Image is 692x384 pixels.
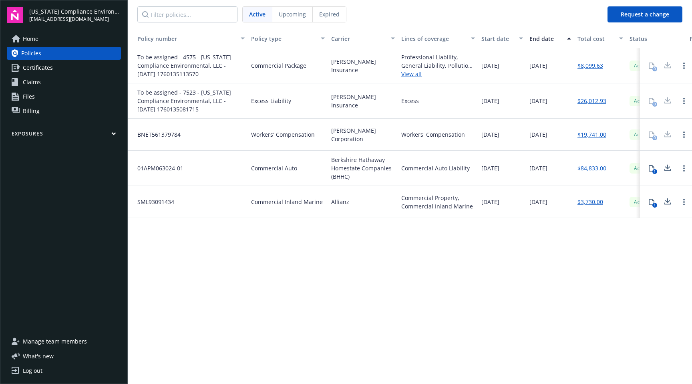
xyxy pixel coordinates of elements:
button: Start date [478,29,526,48]
img: navigator-logo.svg [7,7,23,23]
span: To be assigned - 4575 - [US_STATE] Compliance Environmental, LLC - [DATE] 1760135113570 [131,53,245,78]
span: [DATE] [481,61,499,70]
span: Files [23,90,35,103]
div: Lines of coverage [401,34,466,43]
span: BNET561379784 [131,130,181,139]
span: [DATE] [529,198,547,206]
span: Active [633,62,649,69]
div: 1 [652,169,657,174]
a: Claims [7,76,121,89]
span: [DATE] [481,130,499,139]
div: Policy type [251,34,316,43]
button: Total cost [574,29,626,48]
span: Expired [319,10,340,18]
span: Certificates [23,61,53,74]
div: Carrier [331,34,386,43]
span: [PERSON_NAME] Insurance [331,57,395,74]
a: Open options [679,197,689,207]
a: Files [7,90,121,103]
button: Request a change [608,6,682,22]
span: Billing [23,105,40,117]
a: Manage team members [7,335,121,348]
div: Commercial Auto Liability [401,164,470,172]
button: Lines of coverage [398,29,478,48]
span: 01APM063024-01 [131,164,183,172]
span: [EMAIL_ADDRESS][DOMAIN_NAME] [29,16,121,23]
div: End date [529,34,562,43]
a: Open options [679,96,689,106]
span: Active [633,97,649,105]
span: Berkshire Hathaway Homestate Companies (BHHC) [331,156,395,181]
button: Carrier [328,29,398,48]
span: Active [633,198,649,206]
div: Status [630,34,683,43]
a: Certificates [7,61,121,74]
a: Open options [679,61,689,71]
span: [DATE] [481,97,499,105]
span: Commercial Auto [251,164,297,172]
a: $8,099.63 [577,61,603,70]
span: [DATE] [481,164,499,172]
div: Excess [401,97,419,105]
span: [DATE] [529,97,547,105]
span: Allianz [331,198,349,206]
span: Excess Liability [251,97,291,105]
div: 1 [652,203,657,208]
button: Policy type [248,29,328,48]
div: Toggle SortBy [131,34,236,43]
span: [DATE] [529,130,547,139]
span: [DATE] [529,61,547,70]
div: Workers' Compensation [401,130,465,139]
span: To be assigned - 7523 - [US_STATE] Compliance Environmental, LLC - [DATE] 1760135081715 [131,88,245,113]
a: Policies [7,47,121,60]
div: Commercial Property, Commercial Inland Marine [401,194,475,210]
span: [PERSON_NAME] Corporation [331,126,395,143]
button: End date [526,29,574,48]
span: Claims [23,76,41,89]
span: [DATE] [529,164,547,172]
span: What ' s new [23,352,54,360]
div: Start date [481,34,514,43]
div: Professional Liability, General Liability, Pollution, Employee Benefits Liability [401,53,475,70]
button: Status [626,29,686,48]
a: $3,730.00 [577,198,603,206]
div: Policy number [131,34,236,43]
span: Manage team members [23,335,87,348]
button: What's new [7,352,66,360]
button: Exposures [7,130,121,140]
span: Home [23,32,38,45]
div: Log out [23,364,42,377]
span: Upcoming [279,10,306,18]
button: 1 [644,194,660,210]
span: Active [249,10,266,18]
button: 1 [644,160,660,176]
span: Workers' Compensation [251,130,315,139]
a: Open options [679,130,689,139]
a: Open options [679,164,689,173]
span: Commercial Package [251,61,306,70]
span: SML93091434 [131,198,174,206]
span: Active [633,165,649,172]
a: View all [401,70,475,78]
span: Commercial Inland Marine [251,198,323,206]
span: Policies [21,47,41,60]
a: $84,833.00 [577,164,606,172]
span: [US_STATE] Compliance Environmental, LLC [29,7,121,16]
a: $19,741.00 [577,130,606,139]
span: [DATE] [481,198,499,206]
a: Billing [7,105,121,117]
a: $26,012.93 [577,97,606,105]
span: Active [633,131,649,138]
a: Home [7,32,121,45]
div: Total cost [577,34,614,43]
button: [US_STATE] Compliance Environmental, LLC[EMAIL_ADDRESS][DOMAIN_NAME] [29,7,121,23]
input: Filter policies... [137,6,237,22]
span: [PERSON_NAME] Insurance [331,93,395,109]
